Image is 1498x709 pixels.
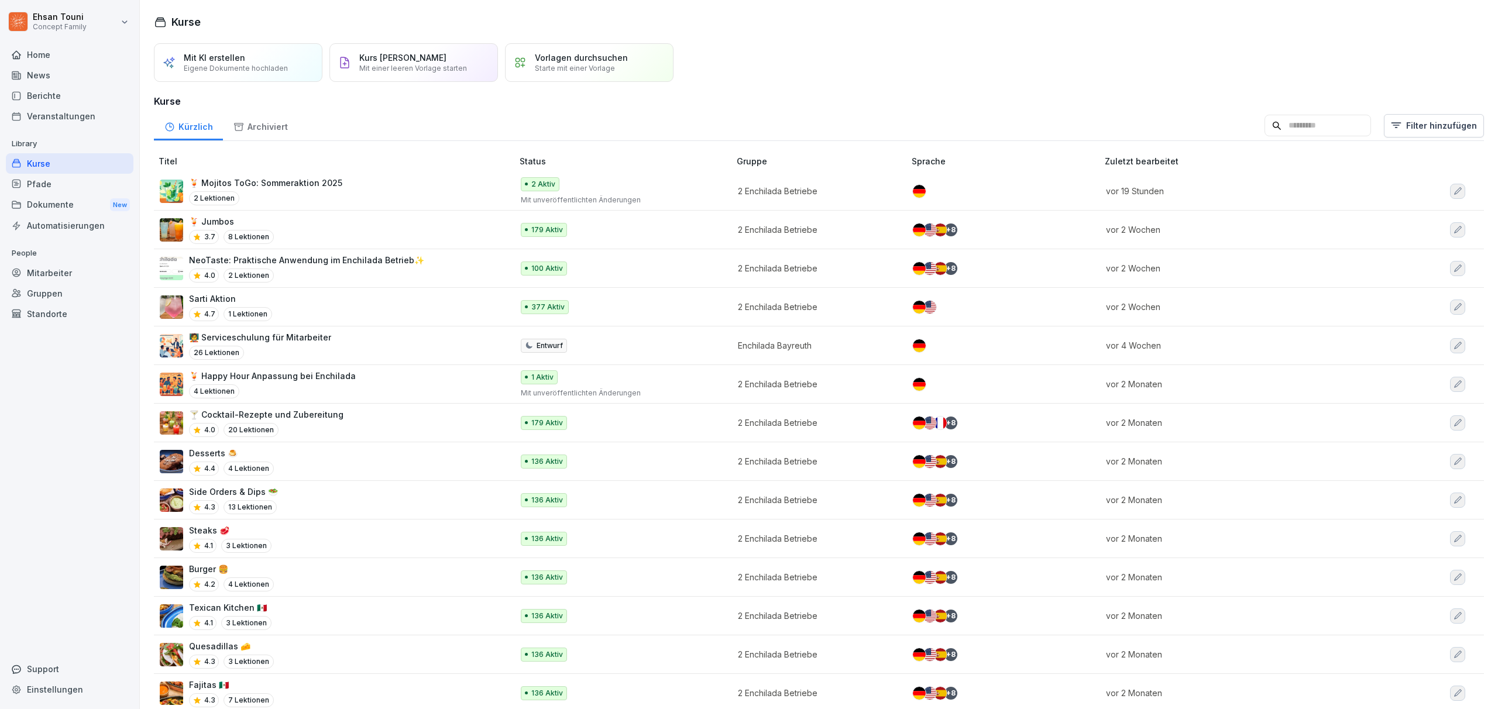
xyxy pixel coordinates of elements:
p: Enchilada Bayreuth [738,339,893,352]
p: 2 Enchilada Betriebe [738,455,893,467]
p: 🍹 Happy Hour Anpassung bei Enchilada [189,370,356,382]
img: u1h7ifad4ngu38lt5wde1o4d.png [160,527,183,550]
p: Eigene Dokumente hochladen [184,64,288,73]
p: Steaks 🥩 [189,524,272,536]
p: vor 19 Stunden [1106,185,1373,197]
p: Sarti Aktion [189,292,272,305]
img: us.svg [923,223,936,236]
img: us.svg [923,262,936,275]
img: de.svg [913,223,926,236]
div: Automatisierungen [6,215,133,236]
p: Fajitas 🇲🇽 [189,679,274,691]
p: 3 Lektionen [221,616,272,630]
p: 2 Enchilada Betriebe [738,262,893,274]
p: 2 Enchilada Betriebe [738,687,893,699]
img: es.svg [934,571,947,584]
p: 3.7 [204,232,215,242]
a: Archiviert [223,111,298,140]
img: gp8yz8fubia28krowm89m86w.png [160,218,183,242]
div: Berichte [6,85,133,106]
img: nx8qn3rmapljkxtmwwa2ww7f.png [160,373,183,396]
p: Status [520,155,732,167]
p: 136 Aktiv [531,456,563,467]
p: Sprache [912,155,1100,167]
div: + 8 [944,610,957,622]
img: de.svg [913,262,926,275]
p: Quesadillas 🧀 [189,640,274,652]
p: vor 2 Monaten [1106,494,1373,506]
img: de.svg [913,494,926,507]
h3: Kurse [154,94,1484,108]
p: 2 Enchilada Betriebe [738,610,893,622]
p: 179 Aktiv [531,418,563,428]
p: 136 Aktiv [531,572,563,583]
div: + 8 [944,223,957,236]
p: vor 2 Wochen [1106,223,1373,236]
img: q0q559oa0uxor67ynhkb83qw.png [160,295,183,319]
img: es.svg [934,648,947,661]
a: News [6,65,133,85]
p: vor 2 Wochen [1106,262,1373,274]
a: DokumenteNew [6,194,133,216]
div: + 8 [944,571,957,584]
a: Standorte [6,304,133,324]
p: vor 2 Monaten [1106,610,1373,622]
div: + 8 [944,648,957,661]
p: 8 Lektionen [224,230,274,244]
p: vor 2 Wochen [1106,301,1373,313]
p: Desserts 🍮 [189,447,274,459]
img: de.svg [913,378,926,391]
p: 2 Enchilada Betriebe [738,185,893,197]
img: es.svg [934,223,947,236]
p: Mit unveröffentlichten Änderungen [521,388,718,398]
p: 2 Enchilada Betriebe [738,648,893,660]
p: vor 2 Monaten [1106,648,1373,660]
p: vor 2 Monaten [1106,417,1373,429]
a: Home [6,44,133,65]
p: 136 Aktiv [531,495,563,505]
p: 4.1 [204,541,213,551]
p: 4.0 [204,425,215,435]
img: de.svg [913,532,926,545]
img: ztsbguhbjntb8twi5r10a891.png [160,488,183,512]
img: de.svg [913,455,926,468]
img: de.svg [913,185,926,198]
a: Gruppen [6,283,133,304]
img: us.svg [923,687,936,700]
p: 20 Lektionen [224,423,279,437]
p: 4 Lektionen [224,462,274,476]
img: w073682ehjnz33o40dra5ovt.png [160,180,183,203]
p: 4.7 [204,309,215,319]
div: + 8 [944,687,957,700]
img: bhqog385s1g68g86oc7xqg30.png [160,257,183,280]
p: 2 Enchilada Betriebe [738,378,893,390]
h1: Kurse [171,14,201,30]
img: wi0zdn3eddgpmehvdt09frcj.png [160,450,183,473]
p: Mit unveröffentlichten Änderungen [521,195,718,205]
div: Pfade [6,174,133,194]
img: de.svg [913,571,926,584]
img: de.svg [913,610,926,622]
p: 377 Aktiv [531,302,565,312]
img: de.svg [913,417,926,429]
p: 4.2 [204,579,215,590]
p: 4 Lektionen [224,577,274,591]
p: 4 Lektionen [189,384,239,398]
p: 26 Lektionen [189,346,244,360]
img: es.svg [934,610,947,622]
a: Mitarbeiter [6,263,133,283]
img: fotcvoazosie8gkdcpkanvhf.png [160,411,183,435]
a: Veranstaltungen [6,106,133,126]
p: Kurs [PERSON_NAME] [359,53,446,63]
img: us.svg [923,455,936,468]
img: us.svg [923,571,936,584]
img: de.svg [913,687,926,700]
p: 3 Lektionen [224,655,274,669]
p: Mit KI erstellen [184,53,245,63]
div: + 8 [944,417,957,429]
p: 🧑‍🏫 Serviceschulung für Mitarbeiter [189,331,331,343]
p: Gruppe [737,155,907,167]
a: Einstellungen [6,679,133,700]
p: 7 Lektionen [224,693,274,707]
